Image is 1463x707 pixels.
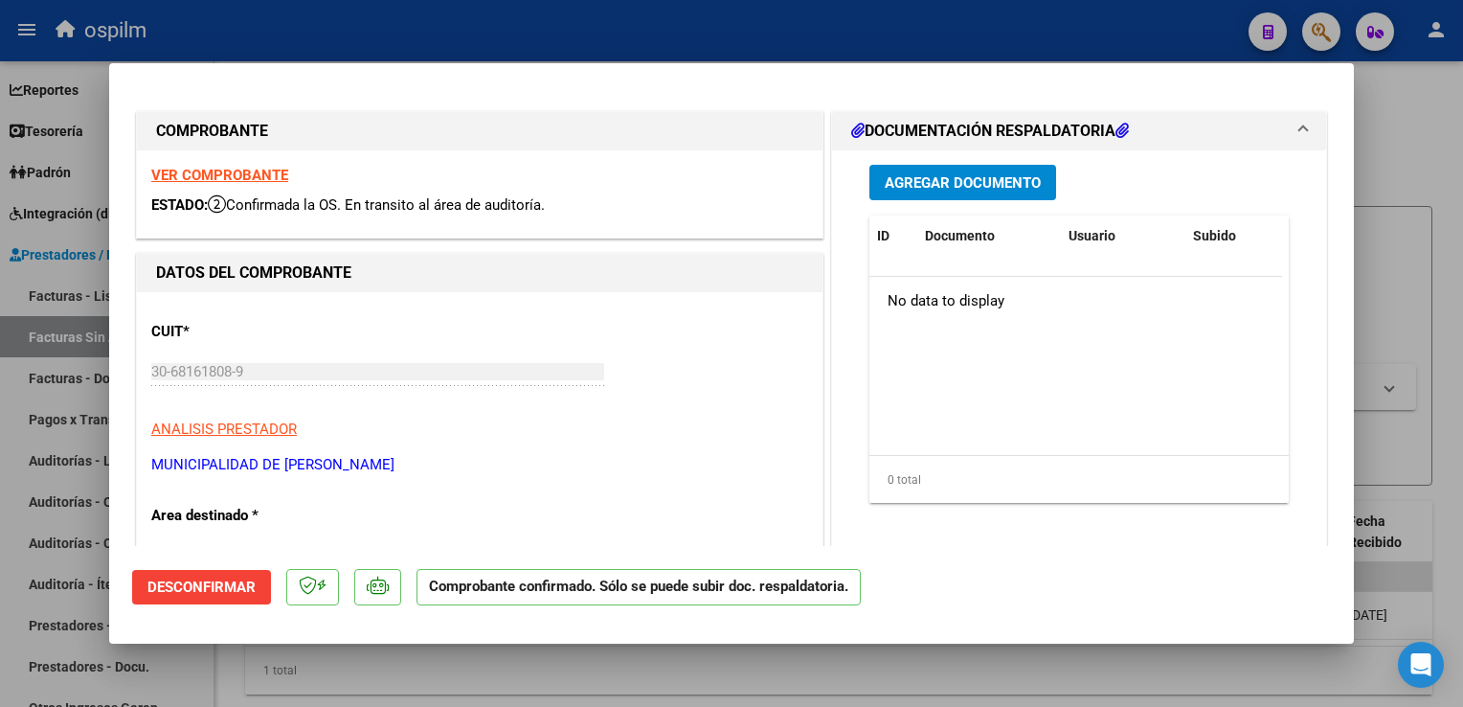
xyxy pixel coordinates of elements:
mat-expansion-panel-header: DOCUMENTACIÓN RESPALDATORIA [832,112,1326,150]
datatable-header-cell: Subido [1185,216,1281,257]
button: Agregar Documento [869,165,1056,200]
h1: DOCUMENTACIÓN RESPALDATORIA [851,120,1129,143]
div: No data to display [869,277,1282,325]
span: ANALISIS PRESTADOR [151,421,297,438]
a: VER COMPROBANTE [151,167,288,184]
strong: COMPROBANTE [156,122,268,140]
datatable-header-cell: Documento [917,216,1061,257]
span: ID [877,228,889,243]
p: MUNICIPALIDAD DE [PERSON_NAME] [151,454,808,476]
div: 0 total [869,456,1289,504]
span: Agregar Documento [885,174,1041,192]
span: Usuario [1069,228,1115,243]
strong: DATOS DEL COMPROBANTE [156,263,351,282]
span: Desconfirmar [147,579,256,596]
span: Documento [925,228,995,243]
datatable-header-cell: Usuario [1061,216,1185,257]
span: Confirmada la OS. En transito al área de auditoría. [208,196,545,214]
datatable-header-cell: ID [869,216,917,257]
div: DOCUMENTACIÓN RESPALDATORIA [832,150,1326,548]
button: Desconfirmar [132,570,271,604]
p: Comprobante confirmado. Sólo se puede subir doc. respaldatoria. [416,569,861,606]
span: Subido [1193,228,1236,243]
datatable-header-cell: Acción [1281,216,1377,257]
p: Area destinado * [151,505,349,527]
div: Open Intercom Messenger [1398,642,1444,688]
span: ESTADO: [151,196,208,214]
p: CUIT [151,321,349,343]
